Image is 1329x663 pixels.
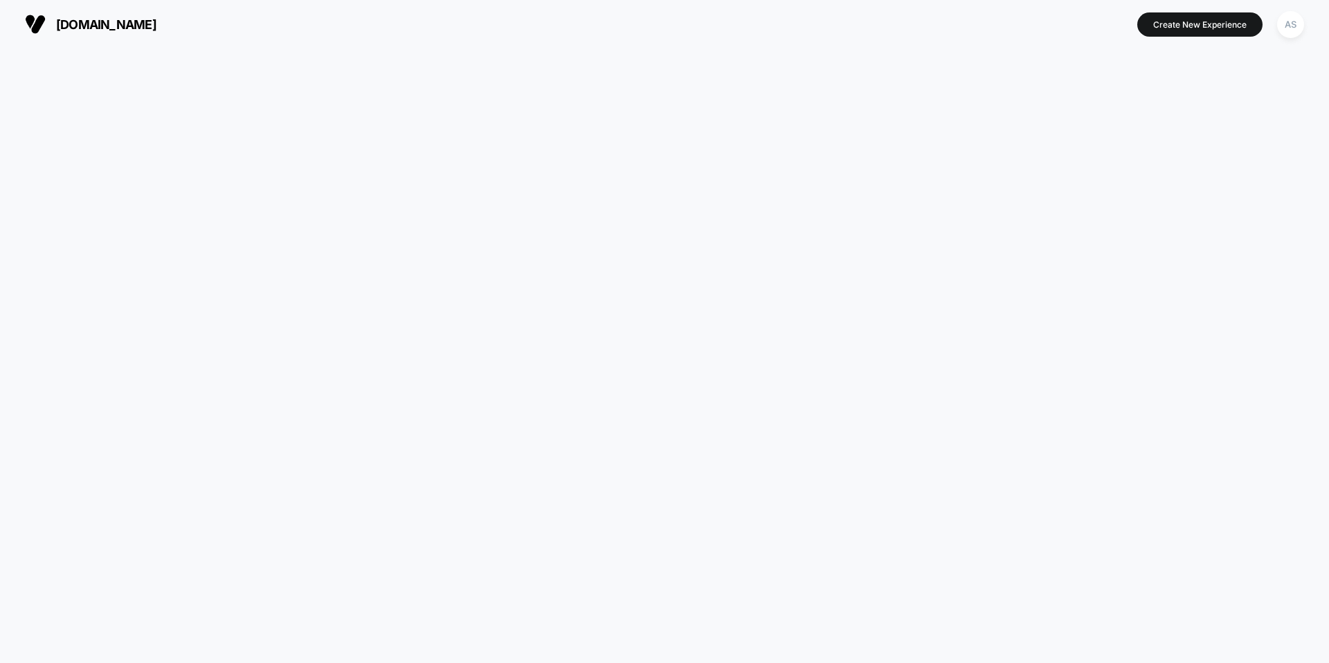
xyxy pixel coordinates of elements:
img: Visually logo [25,14,46,35]
button: Create New Experience [1137,12,1263,37]
span: [DOMAIN_NAME] [56,17,156,32]
button: [DOMAIN_NAME] [21,13,161,35]
button: AS [1273,10,1308,39]
div: AS [1277,11,1304,38]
